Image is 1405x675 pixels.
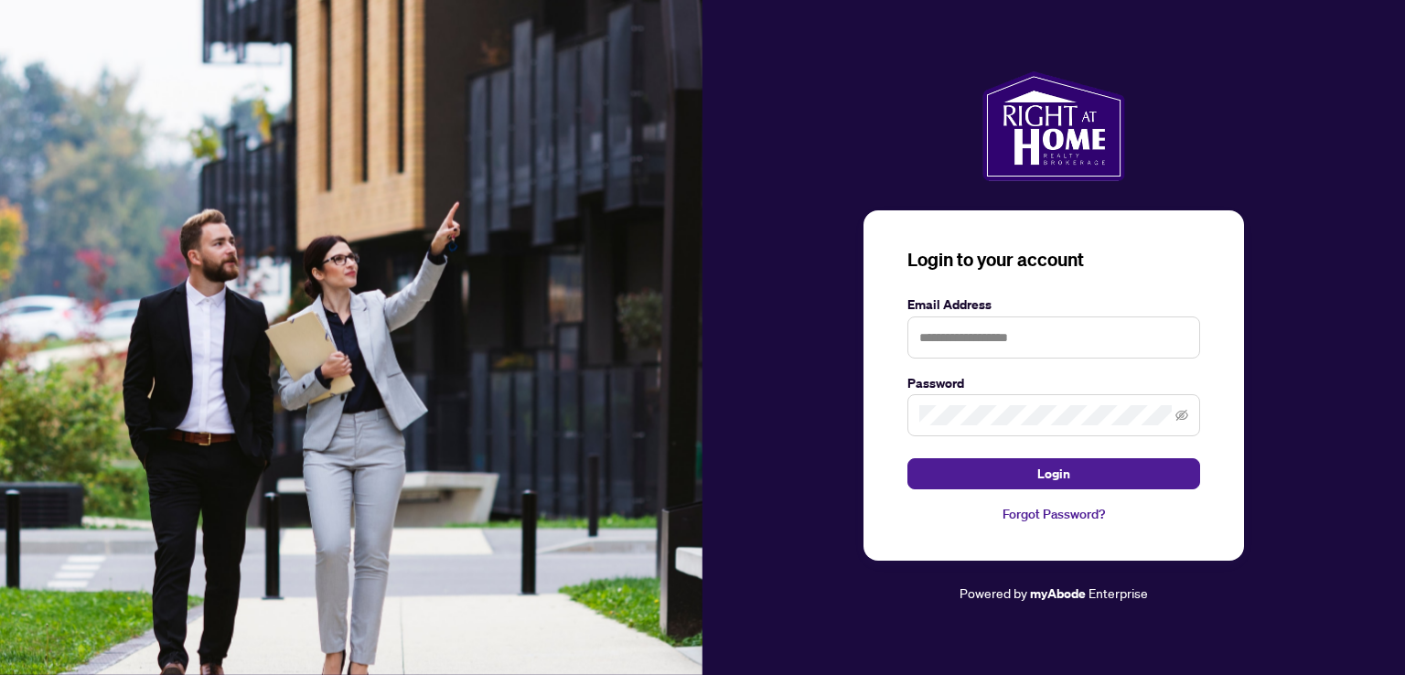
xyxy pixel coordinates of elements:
label: Password [907,373,1200,393]
img: ma-logo [982,71,1124,181]
a: myAbode [1030,584,1086,604]
span: Powered by [960,584,1027,601]
a: Forgot Password? [907,504,1200,524]
span: Enterprise [1089,584,1148,601]
label: Email Address [907,295,1200,315]
h3: Login to your account [907,247,1200,273]
span: eye-invisible [1175,409,1188,422]
button: Login [907,458,1200,489]
span: Login [1037,459,1070,488]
